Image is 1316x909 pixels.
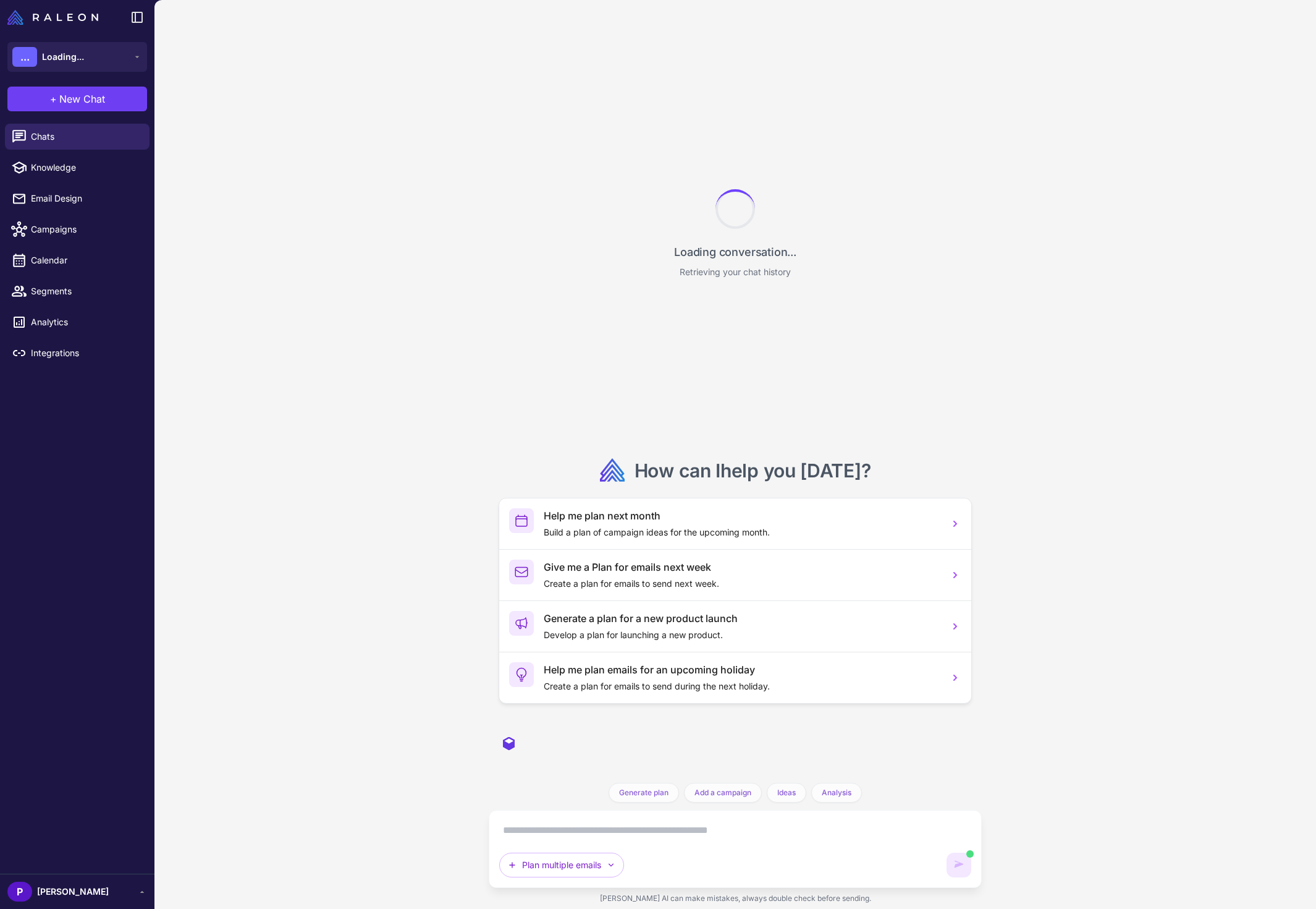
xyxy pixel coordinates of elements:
button: Analysis [811,783,862,803]
p: Create a plan for emails to send during the next holiday. [544,680,940,693]
h3: Generate a plan for a new product launch [544,611,940,626]
span: Add a campaign [694,787,751,798]
span: Loading... [42,50,84,64]
div: [PERSON_NAME] AI can make mistakes, always double check before sending. [489,888,982,909]
div: ... [12,47,37,67]
img: Raleon Logo [7,10,98,25]
button: +New Chat [7,87,147,111]
div: P [7,882,32,902]
h3: Help me plan next month [544,508,940,523]
span: [PERSON_NAME] [37,885,109,898]
span: New Chat [59,92,105,106]
span: Chats [31,130,140,143]
a: Analytics [5,309,150,335]
p: Build a plan of campaign ideas for the upcoming month. [544,526,940,539]
span: Analysis [822,787,851,798]
span: Generate plan [619,787,669,798]
span: Segments [31,284,140,298]
h3: Help me plan emails for an upcoming holiday [544,662,940,677]
button: Add a campaign [684,783,762,803]
button: Ideas [767,783,806,803]
p: Create a plan for emails to send next week. [544,577,940,591]
span: Calendar [31,254,140,267]
button: Generate plan [609,783,679,803]
span: Email Design [31,192,140,205]
a: Knowledge [5,155,150,181]
a: Email Design [5,186,150,211]
button: AI is generating content. You can keep typing but cannot send until it completes. [947,853,971,877]
a: Segments [5,278,150,304]
span: AI is generating content. You can still type but cannot send yet. [966,850,974,858]
a: Calendar [5,247,150,273]
span: Analytics [31,315,140,329]
h3: Give me a Plan for emails next week [544,560,940,574]
p: Retrieving your chat history [680,265,791,279]
button: Plan multiple emails [499,853,624,877]
span: Ideas [777,787,796,798]
p: Develop a plan for launching a new product. [544,628,940,642]
button: ...Loading... [7,42,147,72]
span: help you [DATE] [720,459,861,482]
a: Campaigns [5,216,150,242]
h2: How can I ? [635,458,871,483]
span: Knowledge [31,161,140,174]
a: Raleon Logo [7,10,103,25]
span: + [50,92,57,106]
span: Campaigns [31,223,140,236]
p: Loading conversation... [674,244,796,260]
a: Chats [5,124,150,150]
a: Integrations [5,340,150,366]
span: Integrations [31,346,140,360]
